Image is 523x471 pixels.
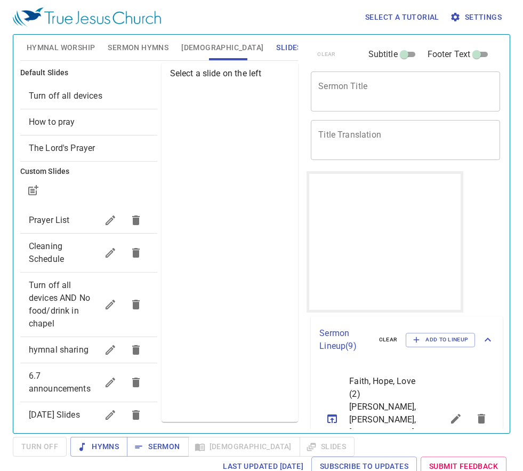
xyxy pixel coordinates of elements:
[29,345,88,355] span: hymnal sharing
[452,11,502,24] span: Settings
[29,241,64,264] span: Cleaning Schedule
[29,117,75,127] span: [object Object]
[20,83,157,109] div: Turn off all devices
[20,273,157,337] div: Turn off all devices AND No food/drink in chapel
[20,166,157,178] h6: Custom Slides
[406,333,475,347] button: Add to Lineup
[13,7,161,27] img: True Jesus Church
[368,48,398,61] span: Subtitle
[29,143,95,153] span: [object Object]
[20,363,157,402] div: 6.7 announcements
[307,171,463,313] iframe: from-child
[276,41,301,54] span: Slides
[29,91,102,101] span: [object Object]
[29,215,70,225] span: Prayer List
[373,333,404,346] button: clear
[365,11,439,24] span: Select a tutorial
[127,437,188,457] button: Sermon
[20,67,157,79] h6: Default Slides
[20,234,157,272] div: Cleaning Schedule
[29,280,90,329] span: Turn off all devices AND No food/drink in chapel
[319,327,371,353] p: Sermon Lineup ( 9 )
[20,402,157,428] div: [DATE] Slides
[79,440,119,453] span: Hymns
[20,337,157,363] div: hymnal sharing
[379,335,398,345] span: clear
[349,375,417,452] span: Faith, Hope, Love (2) [PERSON_NAME], [PERSON_NAME], [PERSON_NAME] (二)
[20,207,157,233] div: Prayer List
[29,410,80,420] span: Mother's Day Slides
[108,41,168,54] span: Sermon Hymns
[135,440,180,453] span: Sermon
[428,48,471,61] span: Footer Text
[413,335,468,345] span: Add to Lineup
[448,7,506,27] button: Settings
[29,371,91,394] span: 6.7 announcements
[170,67,294,80] p: Select a slide on the left
[361,7,444,27] button: Select a tutorial
[27,41,95,54] span: Hymnal Worship
[20,135,157,161] div: The Lord's Prayer
[181,41,263,54] span: [DEMOGRAPHIC_DATA]
[311,316,503,363] div: Sermon Lineup(9)clearAdd to Lineup
[20,109,157,135] div: How to pray
[70,437,127,457] button: Hymns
